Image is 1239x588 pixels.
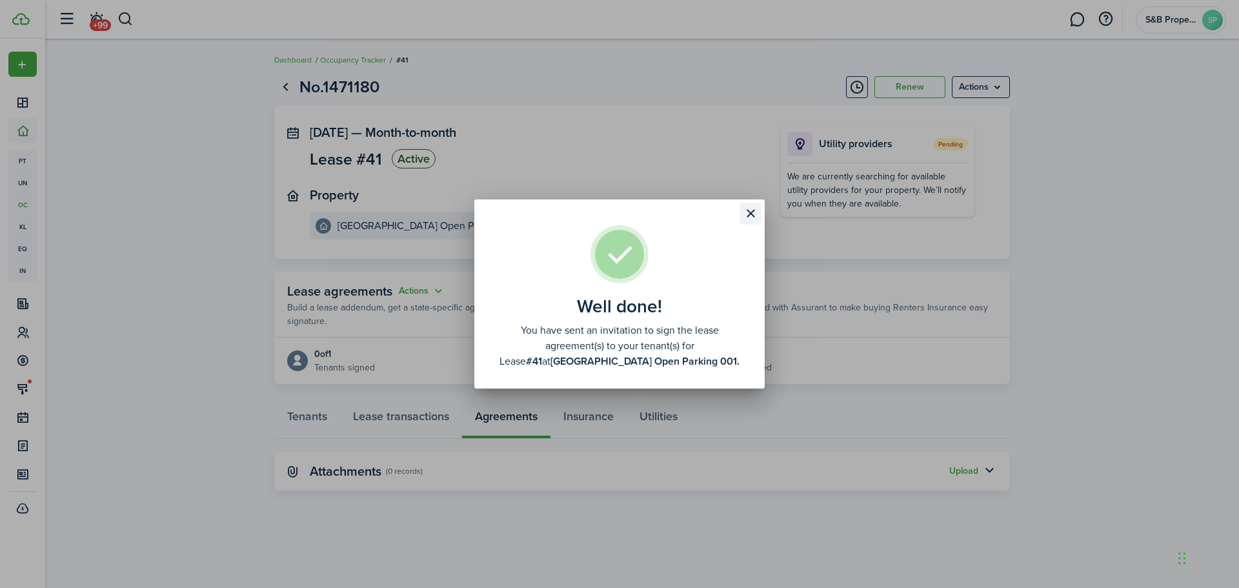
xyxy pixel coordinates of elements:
[550,354,740,369] b: [GEOGRAPHIC_DATA] Open Parking 001.
[740,203,761,225] button: Close modal
[526,354,542,369] b: #41
[1178,539,1186,578] div: Drag
[577,296,662,317] well-done-title: Well done!
[1024,449,1239,588] iframe: Chat Widget
[494,323,745,369] well-done-description: You have sent an invitation to sign the lease agreement(s) to your tenant(s) for Lease at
